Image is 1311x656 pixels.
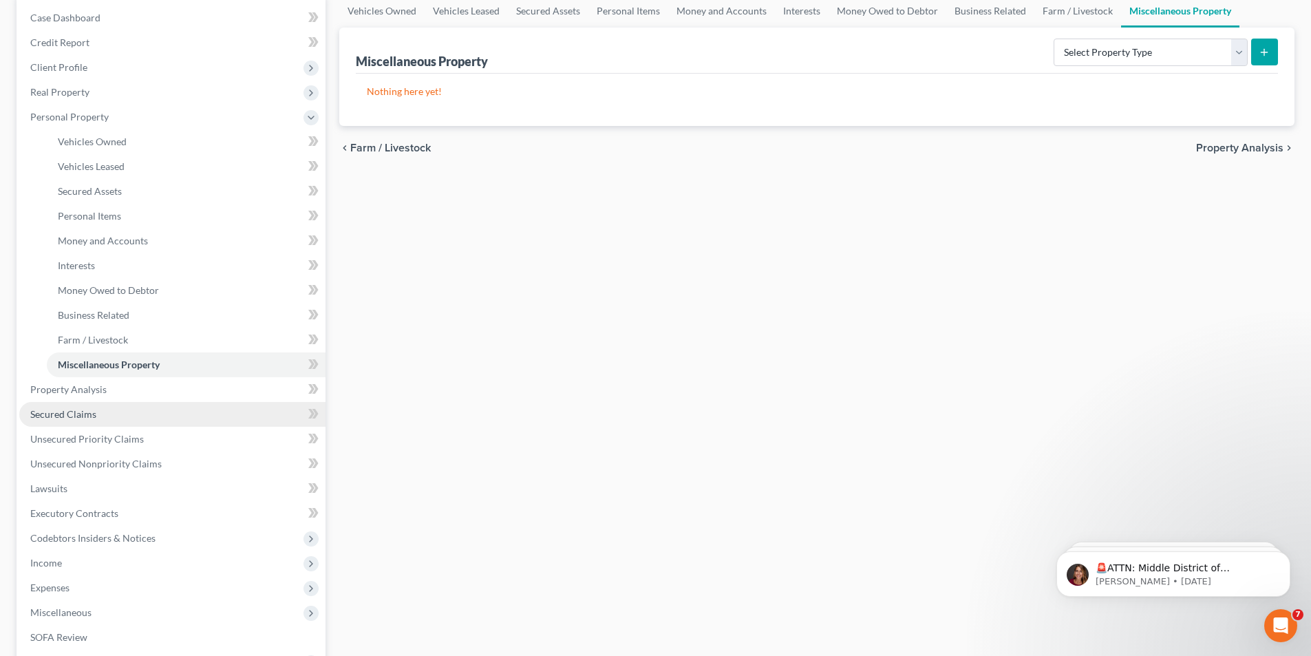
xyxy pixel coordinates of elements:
[30,606,92,618] span: Miscellaneous
[47,328,326,352] a: Farm / Livestock
[47,253,326,278] a: Interests
[1036,522,1311,619] iframe: Intercom notifications message
[30,408,96,420] span: Secured Claims
[339,142,350,154] i: chevron_left
[339,142,431,154] button: chevron_left Farm / Livestock
[30,433,144,445] span: Unsecured Priority Claims
[1196,142,1283,154] span: Property Analysis
[47,179,326,204] a: Secured Assets
[58,235,148,246] span: Money and Accounts
[19,476,326,501] a: Lawsuits
[30,86,89,98] span: Real Property
[30,111,109,123] span: Personal Property
[30,61,87,73] span: Client Profile
[58,160,125,172] span: Vehicles Leased
[58,334,128,346] span: Farm / Livestock
[30,631,87,643] span: SOFA Review
[367,85,1267,98] p: Nothing here yet!
[30,532,156,544] span: Codebtors Insiders & Notices
[19,452,326,476] a: Unsecured Nonpriority Claims
[19,6,326,30] a: Case Dashboard
[30,383,107,395] span: Property Analysis
[47,352,326,377] a: Miscellaneous Property
[30,507,118,519] span: Executory Contracts
[58,309,129,321] span: Business Related
[58,210,121,222] span: Personal Items
[60,40,233,160] span: 🚨ATTN: Middle District of [US_STATE] The court has added a new Credit Counseling Field that we ne...
[19,402,326,427] a: Secured Claims
[47,204,326,229] a: Personal Items
[350,142,431,154] span: Farm / Livestock
[30,483,67,494] span: Lawsuits
[47,229,326,253] a: Money and Accounts
[47,129,326,154] a: Vehicles Owned
[19,30,326,55] a: Credit Report
[1196,142,1294,154] button: Property Analysis chevron_right
[19,501,326,526] a: Executory Contracts
[1264,609,1297,642] iframe: Intercom live chat
[30,458,162,469] span: Unsecured Nonpriority Claims
[58,284,159,296] span: Money Owed to Debtor
[30,557,62,569] span: Income
[19,427,326,452] a: Unsecured Priority Claims
[30,12,100,23] span: Case Dashboard
[47,303,326,328] a: Business Related
[356,53,488,70] div: Miscellaneous Property
[60,53,237,65] p: Message from Katie, sent 4w ago
[19,377,326,402] a: Property Analysis
[19,625,326,650] a: SOFA Review
[58,136,127,147] span: Vehicles Owned
[58,260,95,271] span: Interests
[58,359,160,370] span: Miscellaneous Property
[1292,609,1303,620] span: 7
[1283,142,1294,154] i: chevron_right
[58,185,122,197] span: Secured Assets
[30,36,89,48] span: Credit Report
[47,278,326,303] a: Money Owed to Debtor
[47,154,326,179] a: Vehicles Leased
[30,582,70,593] span: Expenses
